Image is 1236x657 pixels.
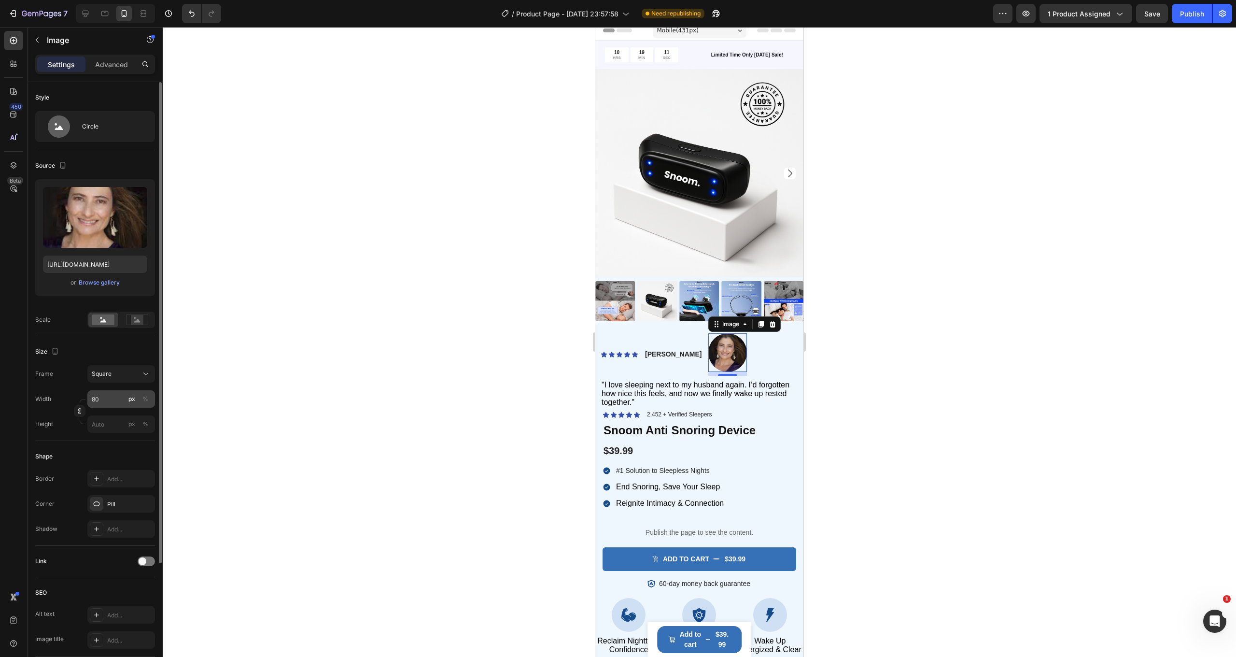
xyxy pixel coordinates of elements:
[107,636,153,645] div: Add...
[48,59,75,70] p: Settings
[128,420,135,428] div: px
[95,59,128,70] p: Advanced
[87,365,155,383] button: Square
[107,475,153,484] div: Add...
[126,393,138,405] button: %
[1172,4,1212,23] button: Publish
[107,500,153,509] div: Pill
[68,527,114,537] div: ADD to cart
[142,420,148,428] div: %
[35,635,64,643] div: Image title
[142,395,148,403] div: %
[116,25,188,30] strong: Limited Time Only [DATE] Sale!
[7,416,201,431] div: $39.99
[128,395,135,403] div: px
[92,370,112,378] span: Square
[119,601,135,624] div: $39.99
[21,472,128,480] span: Reignite Intimacy & Connection
[2,610,65,627] span: Reclaim Nighttime Confidence
[21,439,128,448] p: #1 Solution to Sleepless Nights
[126,418,138,430] button: %
[35,452,53,461] div: Shape
[7,500,201,511] p: Publish the page to see the content.
[43,187,147,248] img: preview-image
[43,29,50,33] p: MIN
[182,4,221,23] div: Undo/Redo
[140,393,151,405] button: px
[512,9,514,19] span: /
[82,115,141,138] div: Circle
[63,8,68,19] p: 7
[47,34,129,46] p: Image
[35,370,53,378] label: Frame
[62,599,147,626] button: Add to cart
[1144,10,1160,18] span: Save
[1180,9,1204,19] div: Publish
[50,323,106,331] p: [PERSON_NAME]
[35,420,53,428] label: Height
[35,159,69,172] div: Source
[125,293,146,301] div: Image
[64,552,155,561] p: 60-day money back guarantee
[87,390,155,408] input: px%
[43,22,50,29] div: 19
[35,500,55,508] div: Corner
[52,384,116,392] p: 2,452 + Verified Sleepers
[7,520,201,544] button: ADD to cart
[1223,595,1231,603] span: 1
[35,588,47,597] div: SEO
[107,611,153,620] div: Add...
[35,474,54,483] div: Border
[595,27,803,657] iframe: Design area
[4,4,72,23] button: 7
[651,9,701,18] span: Need republishing
[84,602,106,623] div: Add to cart
[70,277,76,288] span: or
[6,354,194,379] span: "I love sleeping next to my husband again. I’d forgotten how nice this feels, and now we finally ...
[35,93,49,102] div: Style
[79,278,120,287] div: Browse gallery
[68,29,75,33] p: SEC
[140,418,151,430] button: px
[128,526,151,538] div: $39.99
[68,22,75,29] div: 11
[43,256,147,273] input: https://example.com/image.jpg
[21,456,125,464] span: End Snoring, Save Your Sleep
[1203,610,1226,633] iframe: Intercom live chat
[9,103,23,111] div: 450
[1048,9,1110,19] span: 1 product assigned
[87,415,155,433] input: px%
[35,315,51,324] div: Scale
[7,395,201,412] h1: Snoom Anti Snoring Device
[189,141,200,152] button: Carousel Next Arrow
[1039,4,1132,23] button: 1 product assigned
[35,395,51,403] label: Width
[1136,4,1168,23] button: Save
[35,525,57,533] div: Shadow
[7,177,23,185] div: Beta
[17,22,26,29] div: 10
[35,345,61,358] div: Size
[516,9,618,19] span: Product Page - [DATE] 23:57:58
[143,610,206,627] span: Wake Up Energized & Clear
[17,29,26,33] p: HRS
[35,610,55,618] div: Alt text
[78,278,120,287] button: Browse gallery
[113,306,152,345] img: gempages_580708226488599465-d8113642-2a44-4c1d-890d-d0ee0c448149.png
[107,525,153,534] div: Add...
[35,557,47,566] div: Link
